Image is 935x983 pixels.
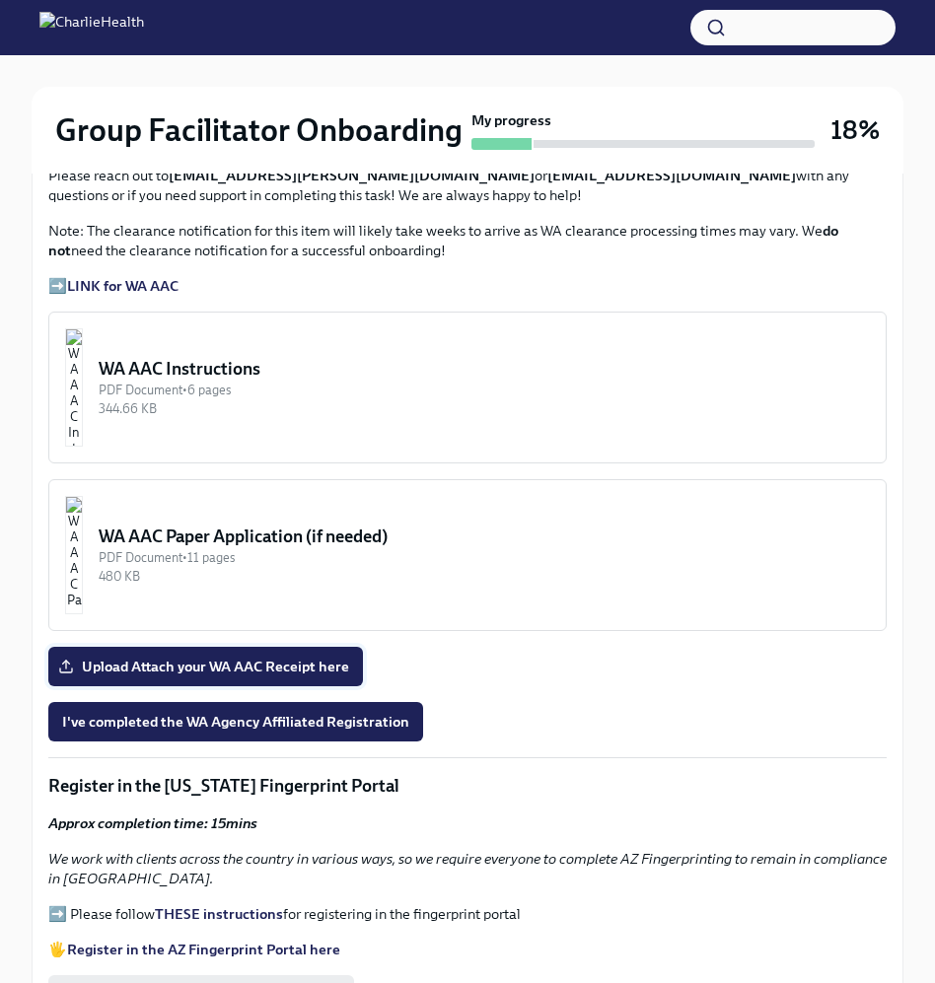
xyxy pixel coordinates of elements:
[99,357,870,381] div: WA AAC Instructions
[48,850,887,887] em: We work with clients across the country in various ways, so we require everyone to complete AZ Fi...
[48,479,887,631] button: WA AAC Paper Application (if needed)PDF Document•11 pages480 KB
[48,774,887,798] p: Register in the [US_STATE] Fingerprint Portal
[99,567,870,586] div: 480 KB
[55,110,463,150] h2: Group Facilitator Onboarding
[48,276,887,296] p: ➡️
[48,647,363,686] label: Upload Attach your WA AAC Receipt here
[830,112,880,148] h3: 18%
[65,496,83,614] img: WA AAC Paper Application (if needed)
[39,12,144,43] img: CharlieHealth
[48,312,887,463] button: WA AAC InstructionsPDF Document•6 pages344.66 KB
[62,657,349,676] span: Upload Attach your WA AAC Receipt here
[48,940,887,959] p: 🖐️
[547,167,796,184] strong: [EMAIL_ADDRESS][DOMAIN_NAME]
[48,702,423,741] button: I've completed the WA Agency Affiliated Registration
[67,277,179,295] a: LINK for WA AAC
[48,222,838,259] strong: do not
[48,814,257,832] strong: Approx completion time: 15mins
[99,399,870,418] div: 344.66 KB
[48,904,887,924] p: ➡️ Please follow for registering in the fingerprint portal
[155,905,283,923] a: THESE instructions
[62,712,409,732] span: I've completed the WA Agency Affiliated Registration
[65,328,83,447] img: WA AAC Instructions
[67,941,340,958] a: Register in the AZ Fingerprint Portal here
[99,381,870,399] div: PDF Document • 6 pages
[48,221,887,260] p: Note: The clearance notification for this item will likely take weeks to arrive as WA clearance p...
[48,166,887,205] p: Please reach out to or with any questions or if you need support in completing this task! We are ...
[99,548,870,567] div: PDF Document • 11 pages
[471,110,551,130] strong: My progress
[99,525,870,548] div: WA AAC Paper Application (if needed)
[169,167,535,184] strong: [EMAIL_ADDRESS][PERSON_NAME][DOMAIN_NAME]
